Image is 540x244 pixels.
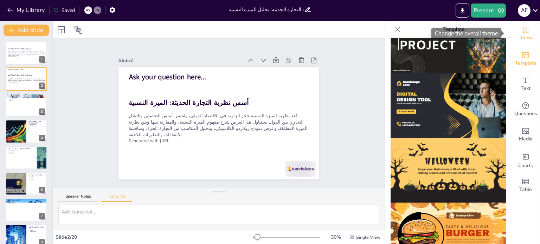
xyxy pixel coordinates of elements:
p: تُعد نظرية الميزة النسبية حجر الزاوية في الاقتصاد الدولي، وتُفسر أساس التخصص والتبادل التجاري بين... [126,104,308,147]
button: Export to PowerPoint [456,4,469,18]
p: Generated with [URL] [8,82,45,84]
span: Single View [356,235,380,240]
p: أهمية النظرية [8,96,45,97]
img: thumb-12.png [391,73,506,138]
button: Speaker Notes [58,194,98,202]
p: تُعد نظرية الميزة النسبية حجر الزاوية في الاقتصاد الدولي، وتُفسر أساس التخصص والتبادل التجاري بين... [8,77,45,83]
strong: أسس نظرية التجارة الحديثة: الميزة النسبية [8,74,33,76]
p: نموذج ريكاردو: مثال عملي [28,174,45,176]
div: 1 [6,41,47,65]
div: Add a table [512,173,540,198]
div: 7 [6,198,47,221]
p: التخصص [28,179,45,180]
div: 4 [6,120,47,143]
p: زيادة الإنتاج [8,201,45,202]
span: Questions [514,110,537,118]
button: My Library [5,5,48,16]
p: المكاسب من التجارة [8,199,45,201]
p: التطورات [28,230,45,231]
p: تأثير التخصص [8,101,45,103]
p: انتقادات وتطورات النظرية [28,226,45,228]
strong: أسس نظرية التجارة الحديثة: الميزة النسبية [8,48,33,50]
div: 3 [6,94,47,117]
div: Add charts and graphs [512,147,540,173]
p: الكفاءة النسبية [8,150,35,151]
div: 2 [39,83,45,89]
p: مقارنة مع النسبية [28,126,45,128]
p: السيناريو [28,176,45,177]
input: Insert title [229,5,304,15]
img: thumb-13.png [391,138,506,203]
span: Charts [518,162,533,170]
span: Ask your question here... [8,69,24,71]
p: المقدمة [8,95,45,97]
div: 7 [39,213,45,219]
p: الميزة النسبية: نظرية [PERSON_NAME] [8,147,35,150]
div: A E [518,4,531,17]
p: الميزة المطلقة: نظرية [PERSON_NAME] [28,120,45,124]
p: أهداف العرض [8,98,45,100]
div: 4 [39,135,45,141]
span: Template [515,59,536,67]
p: التبادل التجاري [8,202,45,203]
p: تكلفة الفرصة [8,151,35,153]
div: 5 [6,146,47,169]
div: 6 [6,172,47,195]
div: 30 % [327,234,344,240]
div: Layout [56,24,67,35]
strong: أسس نظرية التجارة الحديثة: الميزة النسبية [129,89,250,111]
div: Add images, graphics, shapes or video [512,122,540,147]
p: تحليل الأنماط [8,97,45,99]
div: Change the overall theme [512,21,540,46]
p: تحليل التكلفة [28,177,45,179]
img: thumb-11.png [391,8,506,73]
p: الانتقادات [28,228,45,230]
div: 3 [39,108,45,115]
div: Slide 2 / 20 [56,234,253,240]
p: Generated with [URL] [8,56,45,58]
span: Table [519,186,532,193]
span: Ask your question here... [133,63,210,80]
div: Get real-time input from your audience [512,97,540,122]
div: Slide 2 [124,47,249,67]
p: فرضية التجارة [8,152,35,154]
div: Change the overall theme [431,28,501,39]
div: Add ready made slides [512,46,540,72]
button: Add slide [4,25,49,36]
button: A E [518,4,531,18]
p: مكاسب متبادلة [8,203,45,205]
p: قيود النظرية [28,125,45,126]
span: Theme [517,34,534,42]
div: Saved [53,7,75,14]
p: مقارنة [8,100,45,101]
button: Transcript [101,194,132,202]
p: اقتصاديات الحجم [28,231,45,232]
div: 6 [39,187,45,193]
p: Generated with [URL] [126,128,306,153]
div: Add text boxes [512,72,540,97]
span: Text [521,85,531,92]
p: الكفاءة المطلقة [28,124,45,125]
p: تُعد نظرية الميزة النسبية حجر الزاوية في الاقتصاد الدولي، وتُفسر أساس التخصص والتبادل التجاري بين... [8,51,45,56]
p: Template [403,21,504,38]
span: Media [519,135,533,143]
div: 1 [39,56,45,62]
div: 5 [39,161,45,167]
div: 2 [6,67,47,91]
button: Present [471,4,506,18]
span: Position [74,26,83,34]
